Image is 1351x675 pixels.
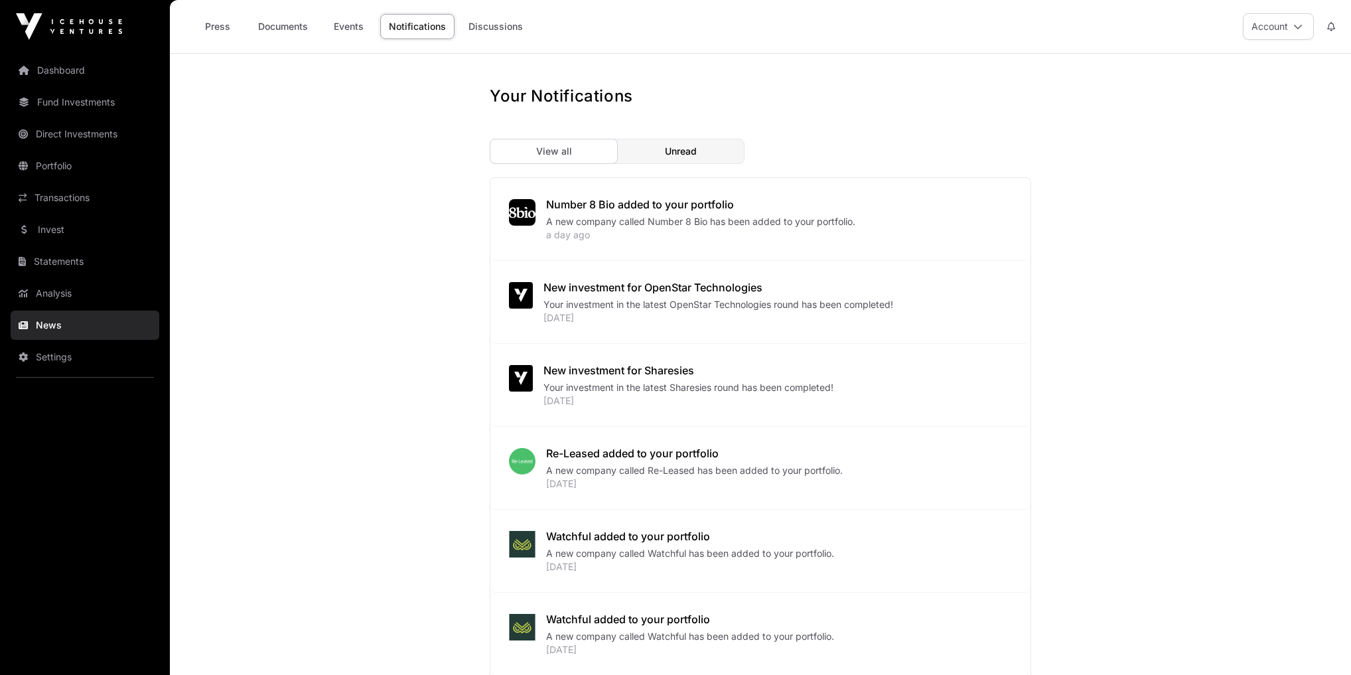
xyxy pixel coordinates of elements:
[509,614,535,640] img: watchful_ai_logo.jpeg
[11,151,159,181] a: Portfolio
[11,183,159,212] a: Transactions
[543,298,1007,311] div: Your investment in the latest OpenStar Technologies round has been completed!
[546,477,1007,490] div: [DATE]
[514,370,528,386] img: iv-small-logo.svg
[380,14,455,39] a: Notifications
[546,630,1007,643] div: A new company called Watchful has been added to your portfolio.
[490,427,1031,510] a: Re-Leased added to your portfolioA new company called Re-Leased has been added to your portfolio....
[11,56,159,85] a: Dashboard
[11,342,159,372] a: Settings
[546,643,1007,656] div: [DATE]
[11,311,159,340] a: News
[546,445,1007,461] div: Re-Leased added to your portfolio
[322,14,375,39] a: Events
[546,528,1007,544] div: Watchful added to your portfolio
[546,547,1007,560] div: A new company called Watchful has been added to your portfolio.
[543,381,1007,394] div: Your investment in the latest Sharesies round has been completed!
[509,531,535,558] img: watchful_ai_logo.jpeg
[546,196,1007,212] div: Number 8 Bio added to your portfolio
[509,448,535,475] img: download.png
[490,261,1031,344] a: New investment for OpenStar TechnologiesYour investment in the latest OpenStar Technologies round...
[543,362,1007,378] div: New investment for Sharesies
[1243,13,1314,40] button: Account
[490,344,1031,427] a: New investment for SharesiesYour investment in the latest Sharesies round has been completed![DATE]
[11,88,159,117] a: Fund Investments
[16,13,122,40] img: Icehouse Ventures Logo
[490,178,1031,261] a: Number 8 Bio added to your portfolioA new company called Number 8 Bio has been added to your port...
[546,560,1007,573] div: [DATE]
[11,279,159,308] a: Analysis
[546,611,1007,627] div: Watchful added to your portfolio
[543,394,1007,408] div: [DATE]
[11,215,159,244] a: Invest
[543,279,1007,295] div: New investment for OpenStar Technologies
[460,14,532,39] a: Discussions
[546,228,1007,242] div: a day ago
[546,464,1007,477] div: A new company called Re-Leased has been added to your portfolio.
[509,199,535,226] img: 8Bio-Favicon.svg
[490,510,1031,593] a: Watchful added to your portfolioA new company called Watchful has been added to your portfolio.[D...
[249,14,317,39] a: Documents
[490,86,633,107] h1: Your Notifications
[546,215,1007,228] div: A new company called Number 8 Bio has been added to your portfolio.
[11,119,159,149] a: Direct Investments
[543,311,1007,325] div: [DATE]
[665,145,697,158] span: Unread
[191,14,244,39] a: Press
[11,247,159,276] a: Statements
[514,287,528,303] img: iv-small-logo.svg
[1285,611,1351,675] iframe: Chat Widget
